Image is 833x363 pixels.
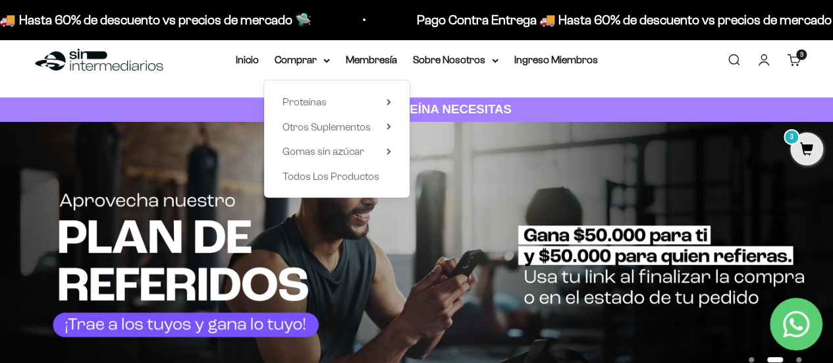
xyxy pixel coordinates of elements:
[236,54,259,65] a: Inicio
[321,102,512,116] strong: CUANTA PROTEÍNA NECESITAS
[346,54,397,65] a: Membresía
[282,94,391,111] summary: Proteínas
[275,51,330,69] summary: Comprar
[282,143,391,160] summary: Gomas sin azúcar
[514,54,598,65] a: Ingreso Miembros
[282,96,327,107] span: Proteínas
[800,51,803,58] span: 3
[282,168,391,185] a: Todos Los Productos
[790,143,823,157] a: 3
[282,146,364,157] span: Gomas sin azúcar
[784,129,799,145] mark: 3
[413,51,498,69] summary: Sobre Nosotros
[282,171,379,182] span: Todos Los Productos
[282,121,371,132] span: Otros Suplementos
[282,119,391,136] summary: Otros Suplementos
